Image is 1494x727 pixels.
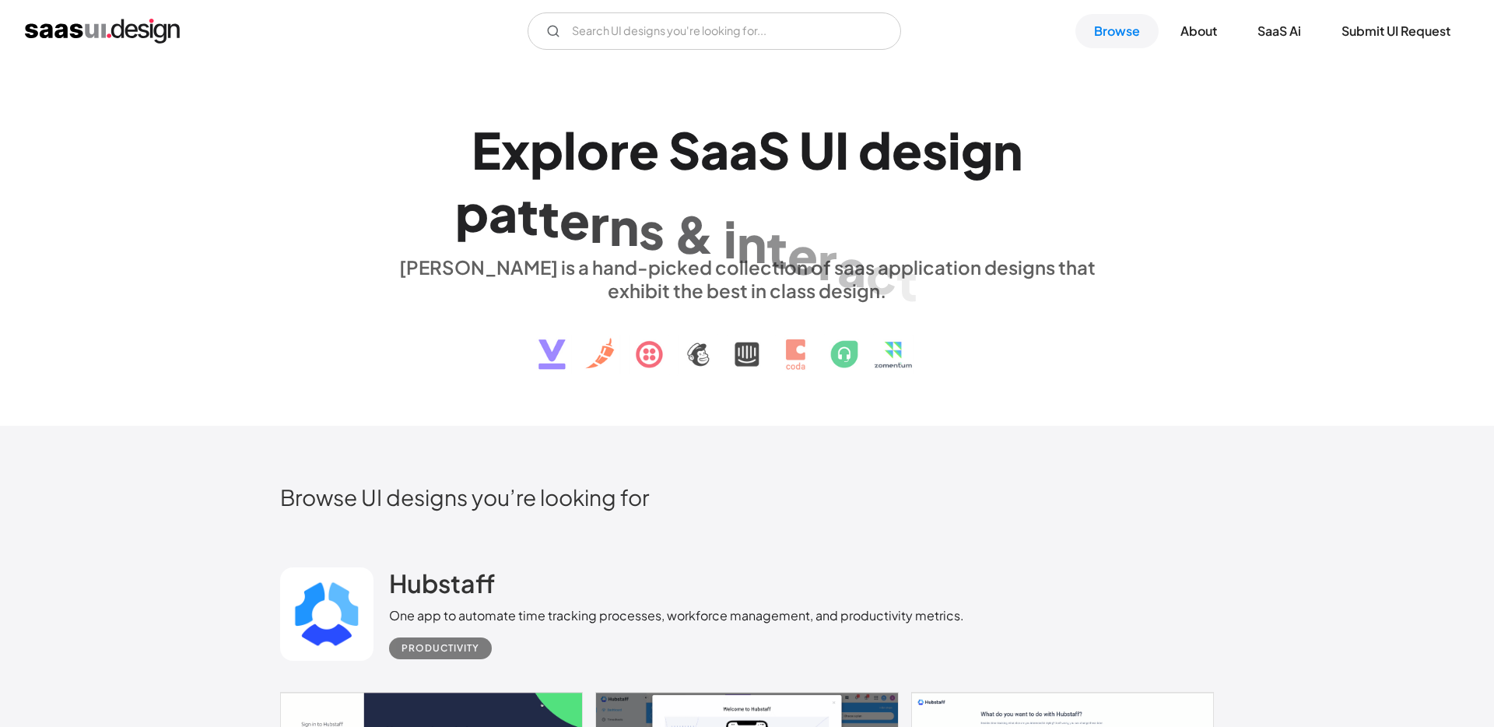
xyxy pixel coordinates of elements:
[1323,14,1469,48] a: Submit UI Request
[280,483,1214,511] h2: Browse UI designs you’re looking for
[501,120,530,180] div: x
[528,12,901,50] form: Email Form
[639,200,665,260] div: s
[729,120,758,180] div: a
[724,209,737,269] div: i
[389,567,495,599] h2: Hubstaff
[737,213,766,273] div: n
[25,19,180,44] a: home
[472,120,501,180] div: E
[590,193,609,253] div: r
[818,230,837,290] div: r
[609,196,639,256] div: n
[528,12,901,50] input: Search UI designs you're looking for...
[489,183,517,243] div: a
[858,120,892,180] div: d
[563,120,577,180] div: l
[389,255,1105,302] div: [PERSON_NAME] is a hand-picked collection of saas application designs that exhibit the best in cl...
[700,120,729,180] div: a
[961,121,993,181] div: g
[389,606,964,625] div: One app to automate time tracking processes, workforce management, and productivity metrics.
[787,225,818,285] div: e
[402,639,479,658] div: Productivity
[896,251,917,311] div: t
[389,567,495,606] a: Hubstaff
[922,120,948,180] div: s
[577,120,609,180] div: o
[892,120,922,180] div: e
[799,120,835,180] div: U
[866,244,896,304] div: c
[1162,14,1236,48] a: About
[559,190,590,250] div: e
[511,302,983,383] img: text, icon, saas logo
[668,120,700,180] div: S
[629,120,659,180] div: e
[1239,14,1320,48] a: SaaS Ai
[609,120,629,180] div: r
[758,120,790,180] div: S
[835,120,849,180] div: I
[538,188,559,248] div: t
[948,120,961,180] div: i
[766,219,787,279] div: t
[993,121,1022,181] div: n
[837,237,866,297] div: a
[455,182,489,242] div: p
[1075,14,1159,48] a: Browse
[389,120,1105,240] h1: Explore SaaS UI design patterns & interactions.
[517,185,538,245] div: t
[530,120,563,180] div: p
[674,204,714,264] div: &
